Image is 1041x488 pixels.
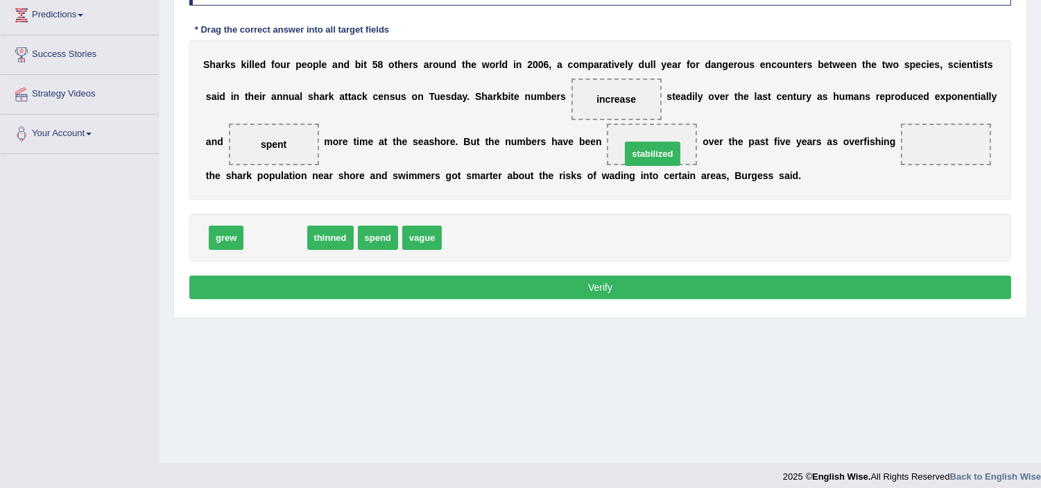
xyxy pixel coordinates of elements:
b: n [282,91,289,102]
b: s [865,91,870,102]
b: t [245,91,248,102]
b: d [217,136,223,147]
b: n [445,59,451,70]
b: i [259,91,262,102]
b: a [319,91,325,102]
b: S [203,59,209,70]
b: a [672,59,678,70]
b: d [901,91,907,102]
b: b [502,91,508,102]
a: Back to English Wise [950,471,1041,482]
b: h [866,59,872,70]
b: h [737,91,743,102]
b: n [384,91,390,102]
b: , [940,59,943,70]
b: o [412,91,418,102]
b: e [918,91,924,102]
b: k [241,59,247,70]
b: o [433,59,439,70]
b: k [497,91,502,102]
b: s [401,91,406,102]
b: y [628,59,633,70]
b: a [295,91,300,102]
b: n [418,91,424,102]
b: t [829,59,833,70]
b: e [720,91,725,102]
span: Drop target [571,78,662,120]
b: r [537,136,540,147]
b: b [355,59,361,70]
b: f [271,59,275,70]
b: o [895,91,901,102]
b: s [823,91,828,102]
b: T [429,91,435,102]
b: n [787,91,793,102]
b: r [891,91,895,102]
b: k [329,91,334,102]
b: i [959,59,962,70]
b: l [755,91,757,102]
b: a [424,136,429,147]
b: d [219,91,225,102]
b: o [388,59,395,70]
b: u [280,59,286,70]
b: r [446,136,449,147]
b: e [378,91,384,102]
b: a [711,59,716,70]
b: m [324,136,332,147]
b: n [516,59,522,70]
b: t [973,59,977,70]
b: a [557,59,562,70]
a: Success Stories [1,35,159,70]
b: c [568,59,574,70]
b: w [482,59,490,70]
b: e [450,136,456,147]
b: a [339,91,345,102]
b: e [840,59,845,70]
b: e [760,59,766,70]
b: l [986,91,989,102]
b: a [681,91,687,102]
b: n [969,91,975,102]
b: w [832,59,840,70]
b: h [481,91,488,102]
b: x [940,91,946,102]
b: a [206,136,212,147]
b: n [338,59,344,70]
b: d [686,91,692,102]
b: o [893,59,899,70]
b: e [879,91,885,102]
b: s [390,91,395,102]
b: s [807,59,813,70]
b: 8 [378,59,384,70]
b: e [551,91,557,102]
b: . [467,91,470,102]
b: h [396,136,402,147]
b: y [806,91,811,102]
b: a [271,91,277,102]
b: u [743,59,750,70]
b: r [678,59,681,70]
b: d [639,59,645,70]
b: n [525,91,531,102]
b: e [440,91,446,102]
b: d [260,59,266,70]
b: t [353,136,356,147]
b: i [978,91,981,102]
b: s [762,91,768,102]
b: r [803,59,807,70]
b: t [793,91,797,102]
b: r [409,59,413,70]
b: o [777,59,783,70]
b: t [672,91,676,102]
b: u [439,59,445,70]
b: s [541,136,547,147]
a: Your Account [1,115,159,149]
b: r [495,59,499,70]
b: e [871,59,877,70]
b: o [490,59,496,70]
b: e [666,59,672,70]
b: o [275,59,281,70]
b: s [749,59,755,70]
